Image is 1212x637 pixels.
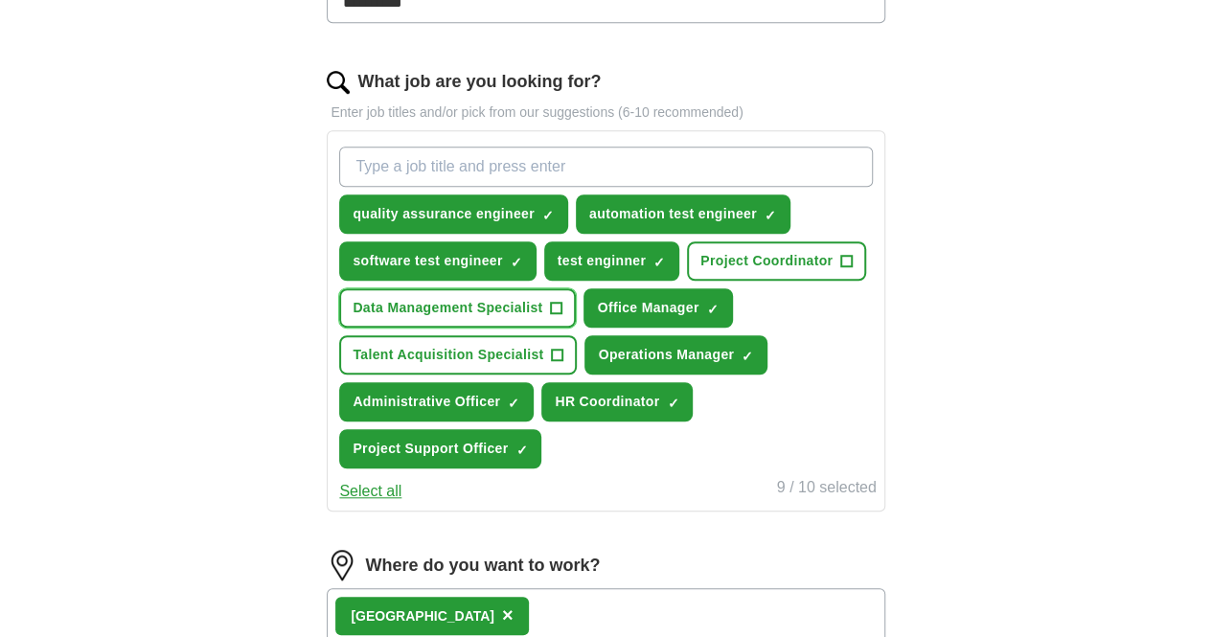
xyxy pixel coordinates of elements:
[653,255,665,270] span: ✓
[327,550,357,580] img: location.png
[558,251,646,271] span: test enginner
[765,208,776,223] span: ✓
[351,606,494,626] div: [GEOGRAPHIC_DATA]
[598,345,734,365] span: Operations Manager
[339,147,872,187] input: Type a job title and press enter
[576,194,790,234] button: automation test engineer✓
[339,429,541,468] button: Project Support Officer✓
[555,392,659,412] span: HR Coordinator
[502,602,514,630] button: ×
[584,335,767,375] button: Operations Manager✓
[667,396,678,411] span: ✓
[327,71,350,94] img: search.png
[544,241,679,281] button: test enginner✓
[353,439,508,459] span: Project Support Officer
[353,392,500,412] span: Administrative Officer
[515,443,527,458] span: ✓
[353,298,542,318] span: Data Management Specialist
[339,288,576,328] button: Data Management Specialist
[353,204,535,224] span: quality assurance engineer
[339,241,536,281] button: software test engineer✓
[687,241,866,281] button: Project Coordinator
[357,69,601,95] label: What job are you looking for?
[353,251,502,271] span: software test engineer
[542,208,554,223] span: ✓
[707,302,719,317] span: ✓
[508,396,519,411] span: ✓
[742,349,753,364] span: ✓
[327,102,884,123] p: Enter job titles and/or pick from our suggestions (6-10 recommended)
[777,476,877,503] div: 9 / 10 selected
[339,480,401,503] button: Select all
[339,194,568,234] button: quality assurance engineer✓
[339,382,534,421] button: Administrative Officer✓
[700,251,833,271] span: Project Coordinator
[583,288,732,328] button: Office Manager✓
[353,345,543,365] span: Talent Acquisition Specialist
[597,298,698,318] span: Office Manager
[589,204,757,224] span: automation test engineer
[511,255,522,270] span: ✓
[541,382,693,421] button: HR Coordinator✓
[502,604,514,626] span: ×
[339,335,577,375] button: Talent Acquisition Specialist
[365,553,600,579] label: Where do you want to work?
